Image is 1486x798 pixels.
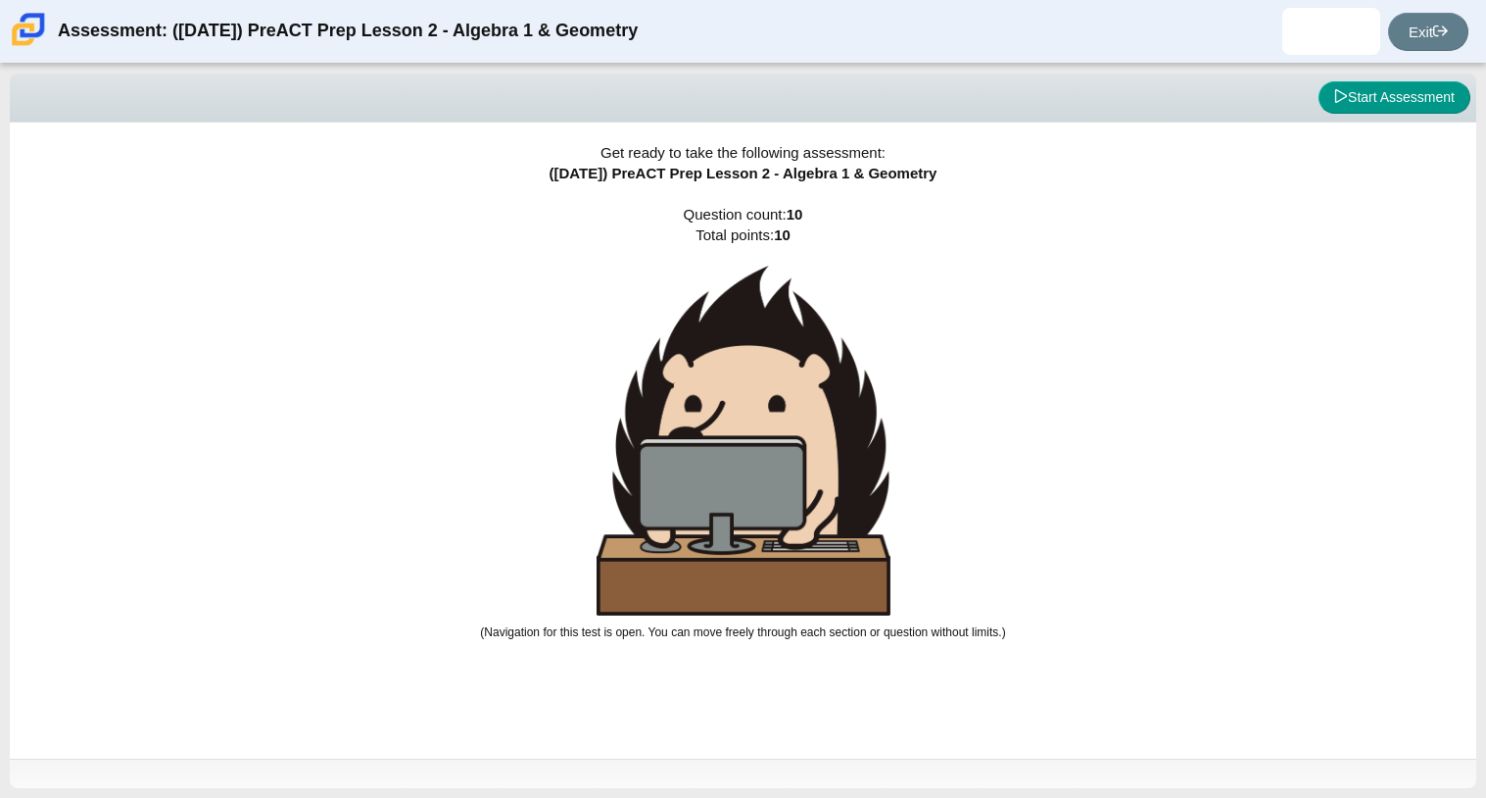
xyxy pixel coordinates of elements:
[597,266,890,616] img: hedgehog-behind-computer-large.png
[550,165,937,181] span: ([DATE]) PreACT Prep Lesson 2 - Algebra 1 & Geometry
[774,226,791,243] b: 10
[480,206,1005,639] span: Question count: Total points:
[787,206,803,223] b: 10
[480,625,1005,639] small: (Navigation for this test is open. You can move freely through each section or question without l...
[58,8,638,55] div: Assessment: ([DATE]) PreACT Prep Lesson 2 - Algebra 1 & Geometry
[1388,13,1468,51] a: Exit
[1318,81,1470,115] button: Start Assessment
[8,36,49,53] a: Carmen School of Science & Technology
[1316,16,1347,47] img: isiah.posey-willia.7jungM
[600,144,886,161] span: Get ready to take the following assessment:
[8,9,49,50] img: Carmen School of Science & Technology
